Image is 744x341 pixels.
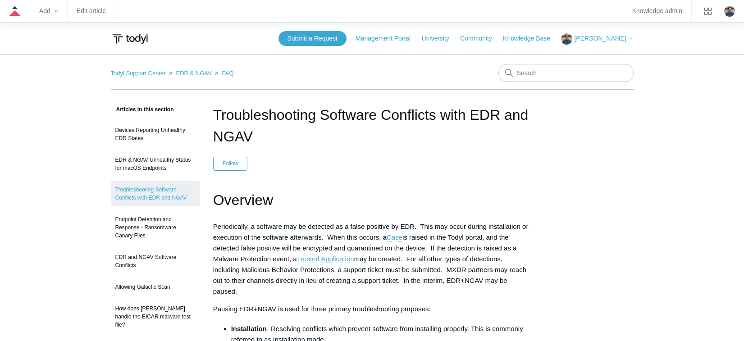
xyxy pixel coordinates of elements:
a: FAQ [222,70,234,77]
a: Knowledge Base [503,34,559,43]
a: Submit a Request [278,31,347,46]
a: How does [PERSON_NAME] handle the EICAR malware test file? [111,300,200,333]
p: Periodically, a software may be detected as a false positive by EDR. This may occur during instal... [213,221,531,297]
a: Management Portal [356,34,420,43]
span: Articles in this section [111,106,174,113]
a: Community [460,34,501,43]
img: user avatar [724,6,735,17]
li: EDR & NGAV [167,70,213,77]
strong: Installation [231,325,267,332]
a: Todyl Support Center [111,70,166,77]
a: Trusted Application [297,255,354,263]
button: Follow Article [213,157,248,170]
a: EDR & NGAV Unhealthy Status for macOS Endpoints [111,151,200,177]
zd-hc-trigger: Add [39,9,58,14]
a: Devices Reporting Unhealthy EDR States [111,122,200,147]
a: Case [387,233,402,241]
a: Knowledge admin [632,9,682,14]
a: Allowing Galactic Scan [111,278,200,296]
a: EDR & NGAV [176,70,211,77]
a: Edit article [77,9,106,14]
span: [PERSON_NAME] [574,35,626,42]
a: Endpoint Detention and Response - Ransomware Canary Files [111,211,200,244]
h1: Overview [213,189,531,212]
img: Todyl Support Center Help Center home page [111,31,149,47]
li: Todyl Support Center [111,70,168,77]
a: University [421,34,458,43]
h1: Troubleshooting Software Conflicts with EDR and NGAV [213,104,531,147]
zd-hc-trigger: Click your profile icon to open the profile menu [724,6,735,17]
p: Pausing EDR+NGAV is used for three primary troubleshooting purposes: [213,304,531,314]
a: Troubleshooting Software Conflicts with EDR and NGAV [111,181,200,206]
a: EDR and NGAV Software Conflicts [111,249,200,274]
button: [PERSON_NAME] [561,33,633,45]
li: FAQ [213,70,233,77]
input: Search [498,64,634,82]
